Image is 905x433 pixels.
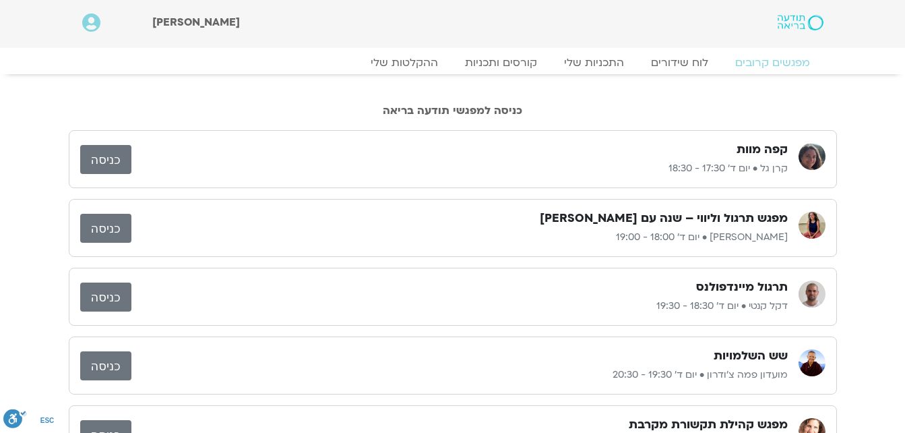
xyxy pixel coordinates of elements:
[714,348,788,364] h3: שש השלמויות
[696,279,788,295] h3: תרגול מיינדפולנס
[799,281,825,308] img: דקל קנטי
[82,56,823,69] nav: Menu
[131,161,788,177] p: קרן גל • יום ד׳ 17:30 - 18:30
[131,298,788,314] p: דקל קנטי • יום ד׳ 18:30 - 19:30
[629,417,788,433] h3: מפגש קהילת תקשורת מקרבת
[80,145,131,174] a: כניסה
[799,143,825,170] img: קרן גל
[637,56,722,69] a: לוח שידורים
[131,367,788,383] p: מועדון פמה צ'ודרון • יום ד׳ 19:30 - 20:30
[799,212,825,239] img: מליסה בר-אילן
[451,56,551,69] a: קורסים ותכניות
[69,105,837,117] h2: כניסה למפגשי תודעה בריאה
[131,229,788,246] p: [PERSON_NAME] • יום ד׳ 18:00 - 19:00
[80,214,131,243] a: כניסה
[551,56,637,69] a: התכניות שלי
[799,349,825,376] img: מועדון פמה צ'ודרון
[540,210,788,227] h3: מפגש תרגול וליווי – שנה עם [PERSON_NAME]
[722,56,823,69] a: מפגשים קרובים
[357,56,451,69] a: ההקלטות שלי
[737,142,788,158] h3: קפה מוות
[80,351,131,380] a: כניסה
[80,283,131,312] a: כניסה
[152,15,240,30] span: [PERSON_NAME]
